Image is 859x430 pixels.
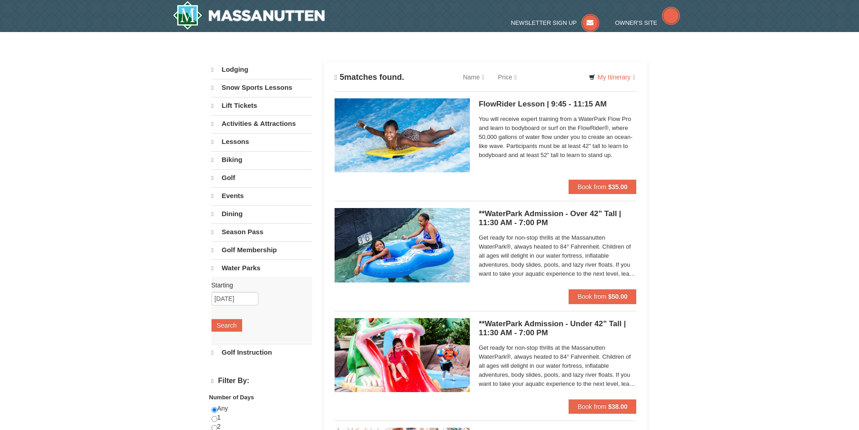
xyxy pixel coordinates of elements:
[479,209,637,227] h5: **WaterPark Admission - Over 42” Tall | 11:30 AM - 7:00 PM
[211,344,312,361] a: Golf Instruction
[569,289,637,304] button: Book from $50.00
[335,98,470,172] img: 6619917-216-363963c7.jpg
[211,115,312,132] a: Activities & Attractions
[608,293,628,300] strong: $50.00
[211,97,312,114] a: Lift Tickets
[608,183,628,190] strong: $35.00
[211,223,312,240] a: Season Pass
[211,205,312,222] a: Dining
[211,377,312,385] h4: Filter By:
[211,241,312,259] a: Golf Membership
[335,318,470,392] img: 6619917-732-e1c471e4.jpg
[608,403,628,410] strong: $38.00
[479,319,637,338] h5: **WaterPark Admission - Under 42” Tall | 11:30 AM - 7:00 PM
[491,68,524,86] a: Price
[578,183,606,190] span: Book from
[615,19,657,26] span: Owner's Site
[569,399,637,414] button: Book from $38.00
[479,100,637,109] h5: FlowRider Lesson | 9:45 - 11:15 AM
[211,259,312,277] a: Water Parks
[335,208,470,282] img: 6619917-720-80b70c28.jpg
[569,180,637,194] button: Book from $35.00
[511,19,577,26] span: Newsletter Sign Up
[209,394,254,401] strong: Number of Days
[173,1,325,30] a: Massanutten Resort
[511,19,599,26] a: Newsletter Sign Up
[211,133,312,150] a: Lessons
[211,187,312,204] a: Events
[583,70,641,84] a: My Itinerary
[479,115,637,160] span: You will receive expert training from a WaterPark Flow Pro and learn to bodyboard or surf on the ...
[578,293,606,300] span: Book from
[479,343,637,388] span: Get ready for non-stop thrills at the Massanutten WaterPark®, always heated to 84° Fahrenheit. Ch...
[456,68,491,86] a: Name
[211,319,242,332] button: Search
[578,403,606,410] span: Book from
[211,79,312,96] a: Snow Sports Lessons
[211,169,312,186] a: Golf
[479,233,637,278] span: Get ready for non-stop thrills at the Massanutten WaterPark®, always heated to 84° Fahrenheit. Ch...
[211,61,312,78] a: Lodging
[615,19,680,26] a: Owner's Site
[173,1,325,30] img: Massanutten Resort Logo
[211,151,312,168] a: Biking
[211,281,305,290] label: Starting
